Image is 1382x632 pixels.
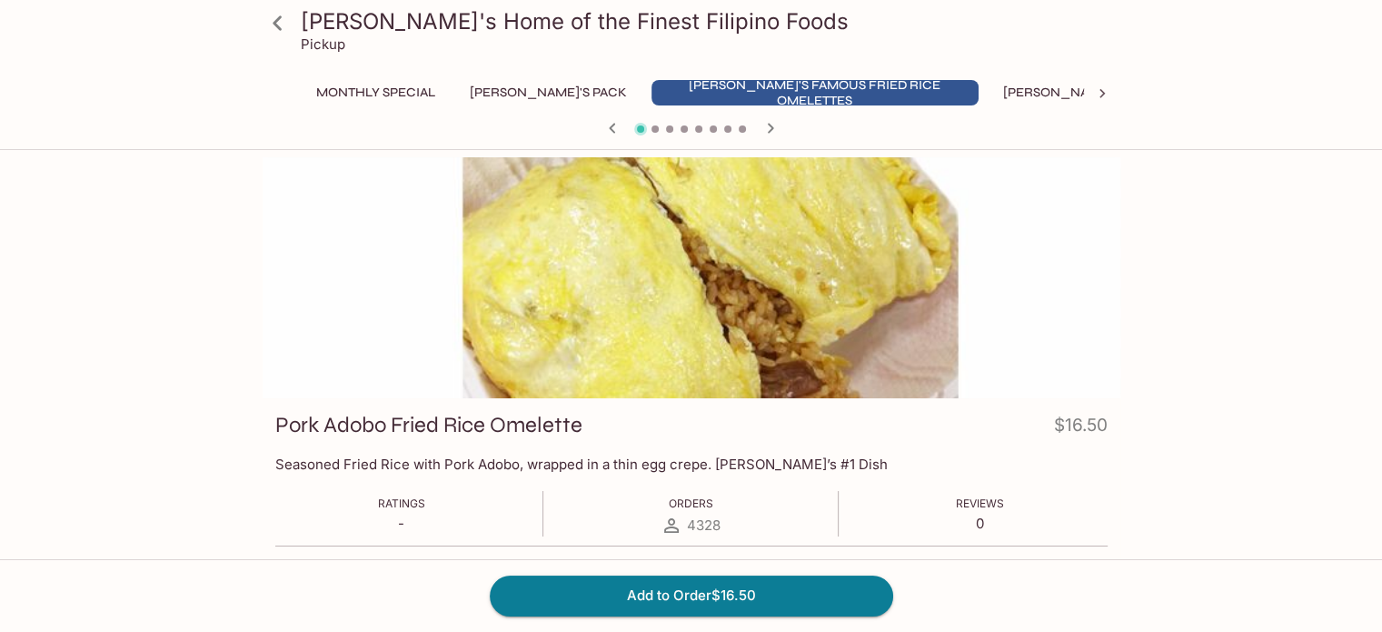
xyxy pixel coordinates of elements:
div: Pork Adobo Fried Rice Omelette [263,157,1120,398]
span: Ratings [378,497,425,510]
button: [PERSON_NAME]'s Mixed Plates [993,80,1225,105]
h4: $16.50 [1054,411,1108,446]
p: Pickup [301,35,345,53]
h3: [PERSON_NAME]'s Home of the Finest Filipino Foods [301,7,1113,35]
button: Monthly Special [306,80,445,105]
button: [PERSON_NAME]'s Famous Fried Rice Omelettes [651,80,979,105]
p: Seasoned Fried Rice with Pork Adobo, wrapped in a thin egg crepe. [PERSON_NAME]’s #1 Dish [275,456,1108,473]
p: 0 [956,515,1004,532]
span: Orders [668,497,712,510]
p: - [378,515,425,532]
span: 4328 [686,517,720,534]
h3: Pork Adobo Fried Rice Omelette [275,411,582,439]
button: Add to Order$16.50 [490,576,893,616]
button: [PERSON_NAME]'s Pack [460,80,637,105]
span: Reviews [956,497,1004,510]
